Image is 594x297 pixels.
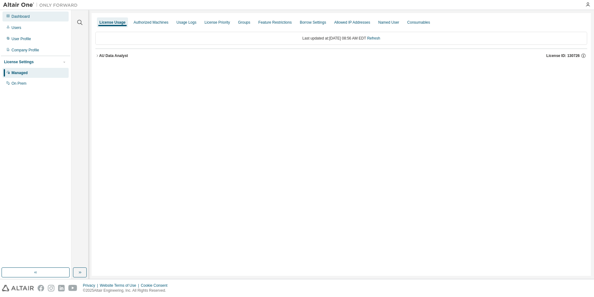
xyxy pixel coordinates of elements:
[3,2,81,8] img: Altair One
[300,20,326,25] div: Borrow Settings
[407,20,430,25] div: Consumables
[11,70,28,75] div: Managed
[176,20,196,25] div: Usage Logs
[68,285,77,291] img: youtube.svg
[38,285,44,291] img: facebook.svg
[11,48,39,53] div: Company Profile
[546,53,580,58] span: License ID: 130726
[4,59,34,64] div: License Settings
[134,20,168,25] div: Authorized Machines
[11,36,31,41] div: User Profile
[99,20,126,25] div: License Usage
[11,25,21,30] div: Users
[204,20,230,25] div: License Priority
[11,81,26,86] div: On Prem
[48,285,54,291] img: instagram.svg
[95,49,587,63] button: AU Data AnalystLicense ID: 130726
[83,288,171,293] p: © 2025 Altair Engineering, Inc. All Rights Reserved.
[95,32,587,45] div: Last updated at: [DATE] 08:56 AM EDT
[367,36,380,40] a: Refresh
[2,285,34,291] img: altair_logo.svg
[141,283,171,288] div: Cookie Consent
[99,53,128,58] div: AU Data Analyst
[11,14,30,19] div: Dashboard
[238,20,250,25] div: Groups
[258,20,292,25] div: Feature Restrictions
[100,283,141,288] div: Website Terms of Use
[83,283,100,288] div: Privacy
[58,285,65,291] img: linkedin.svg
[378,20,399,25] div: Named User
[334,20,370,25] div: Allowed IP Addresses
